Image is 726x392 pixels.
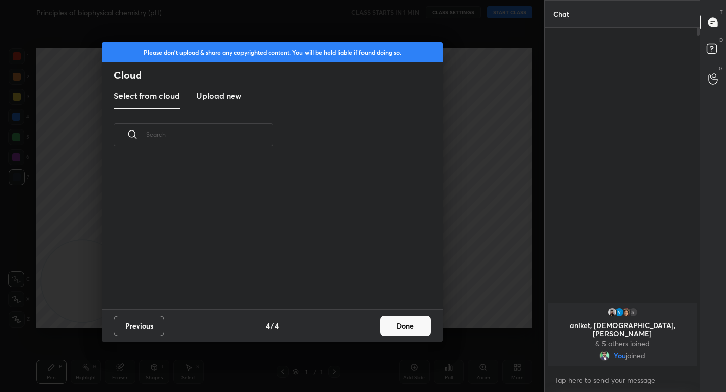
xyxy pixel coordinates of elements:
[146,113,273,156] input: Search
[380,316,431,336] button: Done
[114,316,164,336] button: Previous
[275,320,279,331] h4: 4
[102,42,443,62] div: Please don't upload & share any copyrighted content. You will be held liable if found doing so.
[614,352,626,360] span: You
[626,352,645,360] span: joined
[114,90,180,102] h3: Select from cloud
[607,307,617,317] img: d927ead1100745ec8176353656eda1f8.jpg
[196,90,241,102] h3: Upload new
[545,301,700,368] div: grid
[266,320,270,331] h4: 4
[554,321,691,338] p: aniket, [DEMOGRAPHIC_DATA], [PERSON_NAME]
[114,69,443,82] h2: Cloud
[614,307,624,317] img: 0dd7075a4fc24be8b0cc98bab543b439.30771068_3
[628,307,638,317] div: 5
[545,1,577,27] p: Chat
[720,8,723,16] p: T
[621,307,631,317] img: 98767e9d910546f0b9cbce15b863b8cc.jpg
[719,64,723,72] p: G
[271,320,274,331] h4: /
[599,351,610,361] img: d08d8ff8258545f9822ac8fffd9437ff.jpg
[719,36,723,44] p: D
[554,340,691,348] p: & 5 others joined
